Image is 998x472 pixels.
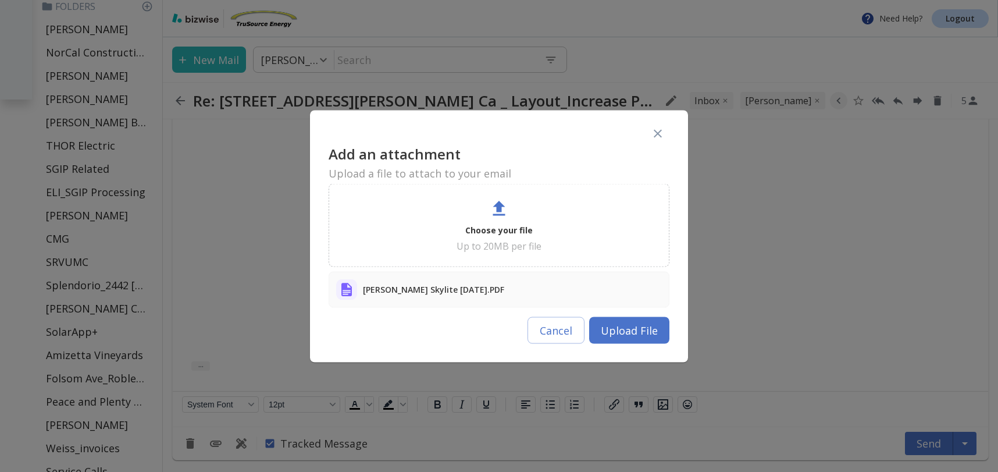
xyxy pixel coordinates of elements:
h3: Add an attachment [329,145,669,162]
button: Upload File [589,317,669,343]
p: Thank you, [10,53,805,66]
p: Up to 20MB per file [457,239,541,252]
span: CSLB 1014273 [10,108,62,116]
p: [PERSON_NAME] [10,79,805,92]
p: Choose your file [465,223,533,237]
button: Cancel [527,317,584,343]
body: Rich Text Area. Press ALT-0 for help. [9,9,806,132]
div: -- [10,27,805,131]
span: [PHONE_NUMBER] [10,120,80,129]
p: TruSource Energy, Inc. [10,92,805,105]
img: attachment [336,279,357,300]
h6: Upload a file to attach to your email [329,167,669,179]
div: Choose your fileUp to 20MB per file [329,183,669,267]
p: [PERSON_NAME] Skylite [DATE].PDF [363,279,504,300]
